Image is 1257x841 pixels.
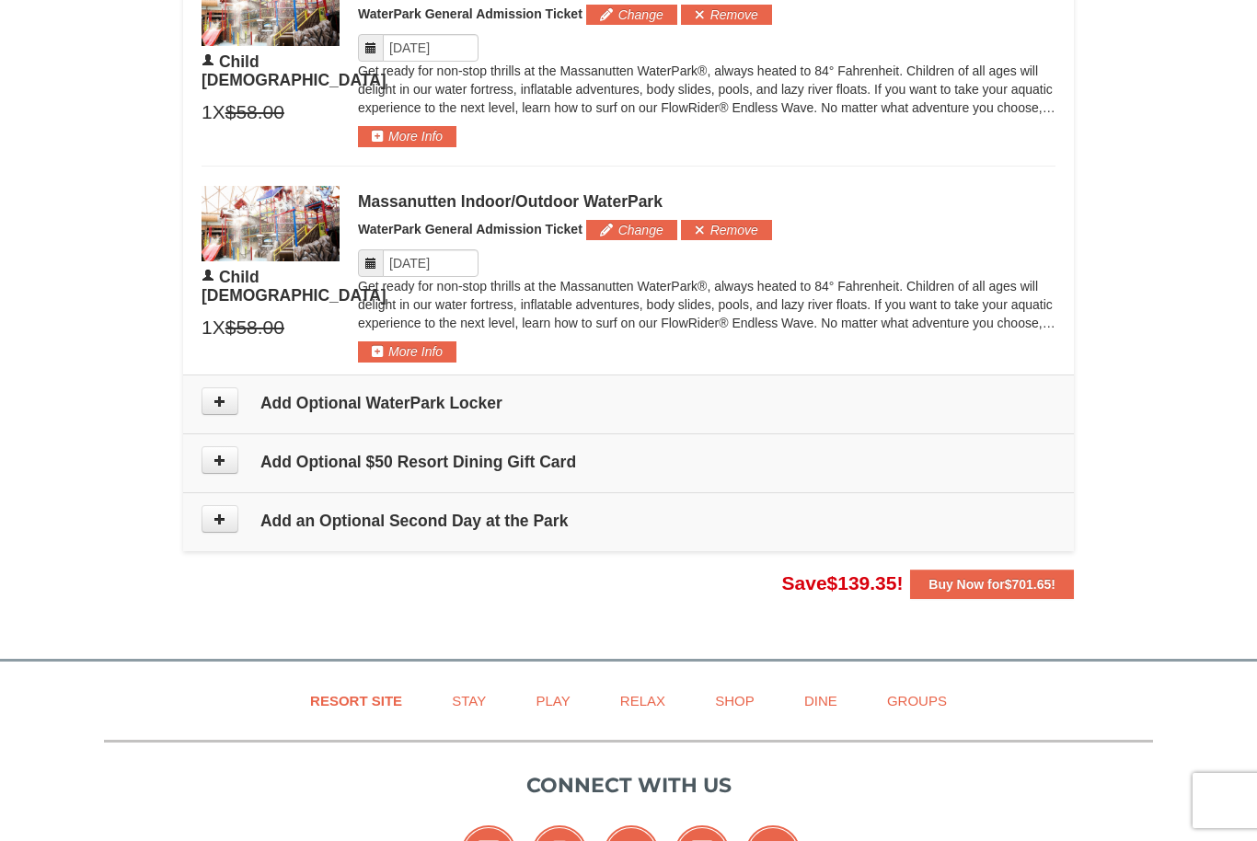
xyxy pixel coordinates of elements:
[202,186,340,261] img: 6619917-1403-22d2226d.jpg
[213,314,225,341] span: X
[586,220,677,240] button: Change
[358,62,1055,117] p: Get ready for non-stop thrills at the Massanutten WaterPark®, always heated to 84° Fahrenheit. Ch...
[586,5,677,25] button: Change
[225,98,284,126] span: $58.00
[287,680,425,721] a: Resort Site
[202,512,1055,530] h4: Add an Optional Second Day at the Park
[358,6,582,21] span: WaterPark General Admission Ticket
[358,341,456,362] button: More Info
[202,314,213,341] span: 1
[104,770,1153,801] p: Connect with us
[681,5,772,25] button: Remove
[513,680,593,721] a: Play
[358,277,1055,332] p: Get ready for non-stop thrills at the Massanutten WaterPark®, always heated to 84° Fahrenheit. Ch...
[202,453,1055,471] h4: Add Optional $50 Resort Dining Gift Card
[681,220,772,240] button: Remove
[827,572,897,593] span: $139.35
[202,394,1055,412] h4: Add Optional WaterPark Locker
[202,268,386,305] span: Child [DEMOGRAPHIC_DATA]
[202,98,213,126] span: 1
[782,572,904,593] span: Save !
[358,126,456,146] button: More Info
[213,98,225,126] span: X
[202,52,386,89] span: Child [DEMOGRAPHIC_DATA]
[429,680,509,721] a: Stay
[910,570,1074,599] button: Buy Now for$701.65!
[864,680,970,721] a: Groups
[358,192,1055,211] div: Massanutten Indoor/Outdoor WaterPark
[358,222,582,236] span: WaterPark General Admission Ticket
[1005,577,1052,592] span: $701.65
[225,314,284,341] span: $58.00
[692,680,778,721] a: Shop
[597,680,688,721] a: Relax
[781,680,860,721] a: Dine
[928,577,1055,592] strong: Buy Now for !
